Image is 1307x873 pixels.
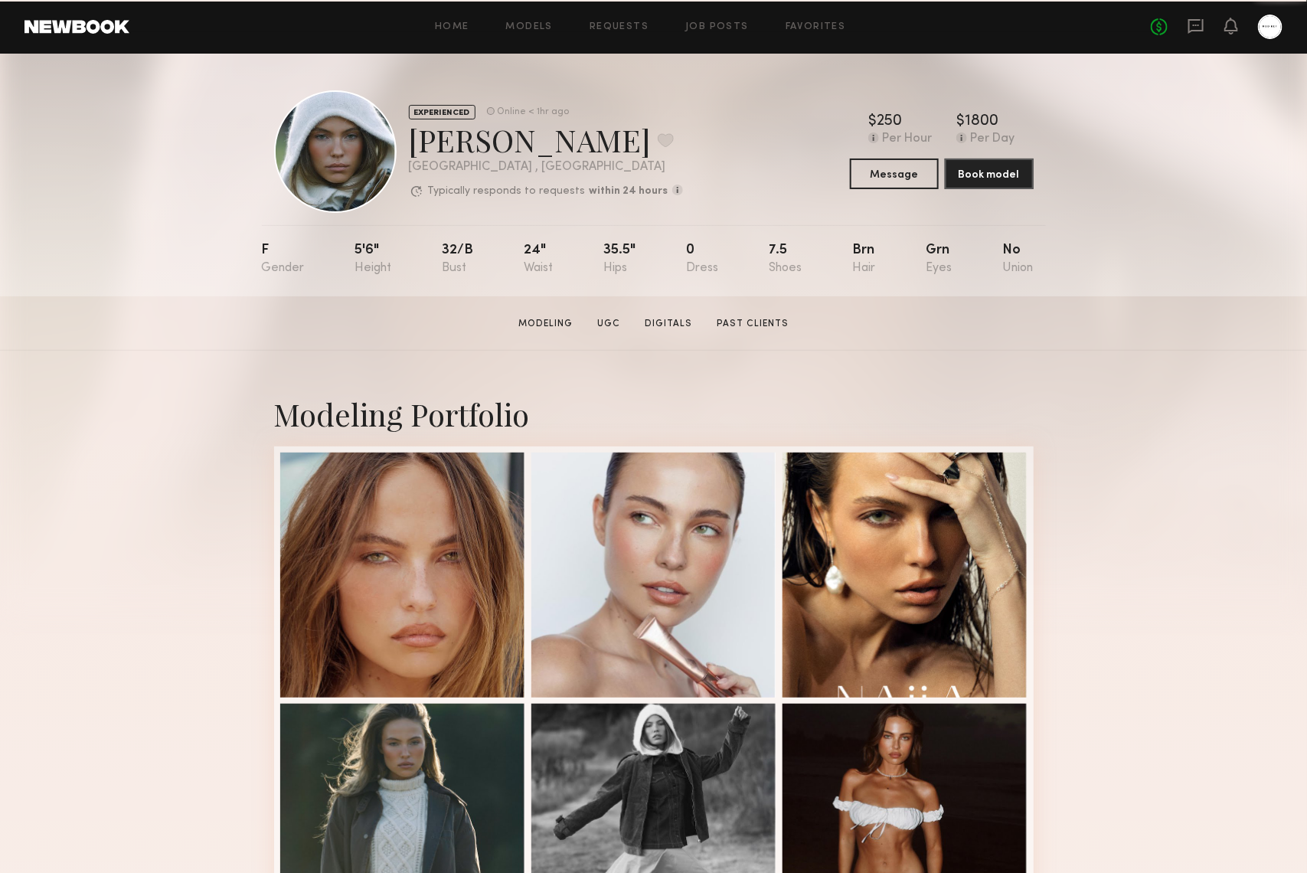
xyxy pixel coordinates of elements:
a: Requests [590,22,649,32]
div: 32/b [443,244,474,275]
a: Favorites [786,22,846,32]
div: Brn [853,244,876,275]
div: 5'6" [355,244,392,275]
div: $ [956,114,965,129]
a: Job Posts [685,22,749,32]
div: Online < 1hr ago [498,107,570,117]
div: 0 [687,244,719,275]
div: F [262,244,305,275]
div: EXPERIENCED [409,105,475,119]
b: within 24 hours [590,186,668,197]
div: 250 [877,114,902,129]
div: 35.5" [604,244,636,275]
div: [GEOGRAPHIC_DATA] , [GEOGRAPHIC_DATA] [409,161,683,174]
div: $ [868,114,877,129]
a: UGC [591,317,626,331]
div: Per Day [970,132,1015,146]
div: Modeling Portfolio [274,394,1034,434]
a: Digitals [639,317,698,331]
button: Book model [945,159,1034,189]
div: 24" [524,244,554,275]
div: No [1003,244,1034,275]
a: Past Clients [711,317,795,331]
div: Grn [926,244,952,275]
p: Typically responds to requests [428,186,586,197]
div: [PERSON_NAME] [409,119,683,160]
a: Home [435,22,469,32]
a: Modeling [512,317,579,331]
div: 1800 [965,114,998,129]
a: Models [506,22,553,32]
button: Message [850,159,939,189]
div: 7.5 [769,244,802,275]
div: Per Hour [882,132,932,146]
